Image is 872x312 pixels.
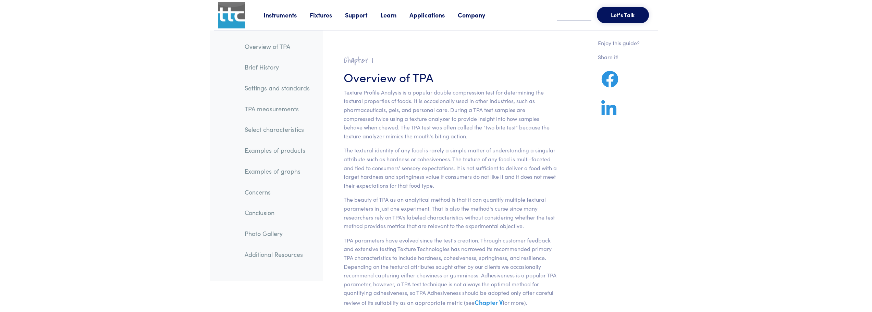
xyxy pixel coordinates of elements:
a: Settings and standards [239,80,315,96]
a: Applications [409,11,458,19]
a: Additional Resources [239,247,315,262]
a: Examples of graphs [239,163,315,179]
a: Conclusion [239,205,315,221]
a: TPA measurements [239,101,315,117]
a: Company [458,11,498,19]
p: Texture Profile Analysis is a popular double compression test for determining the textural proper... [344,88,557,141]
a: Brief History [239,59,315,75]
a: Select characteristics [239,122,315,137]
h3: Overview of TPA [344,68,557,85]
h2: Chapter I [344,55,557,66]
img: ttc_logo_1x1_v1.0.png [218,2,245,28]
a: Instruments [263,11,310,19]
p: The textural identity of any food is rarely a simple matter of understanding a singular attribute... [344,146,557,190]
p: The beauty of TPA as an analytical method is that it can quantify multiple textural parameters in... [344,195,557,230]
a: Learn [380,11,409,19]
p: Enjoy this guide? [598,39,640,48]
button: Let's Talk [597,7,649,23]
a: Support [345,11,380,19]
a: Share on LinkedIn [598,108,620,117]
a: Photo Gallery [239,226,315,241]
a: Chapter V [475,298,503,307]
a: Concerns [239,184,315,200]
p: TPA parameters have evolved since the test's creation. Through customer feedback and extensive te... [344,236,557,308]
a: Fixtures [310,11,345,19]
a: Overview of TPA [239,39,315,54]
p: Share it! [598,53,640,62]
a: Examples of products [239,142,315,158]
